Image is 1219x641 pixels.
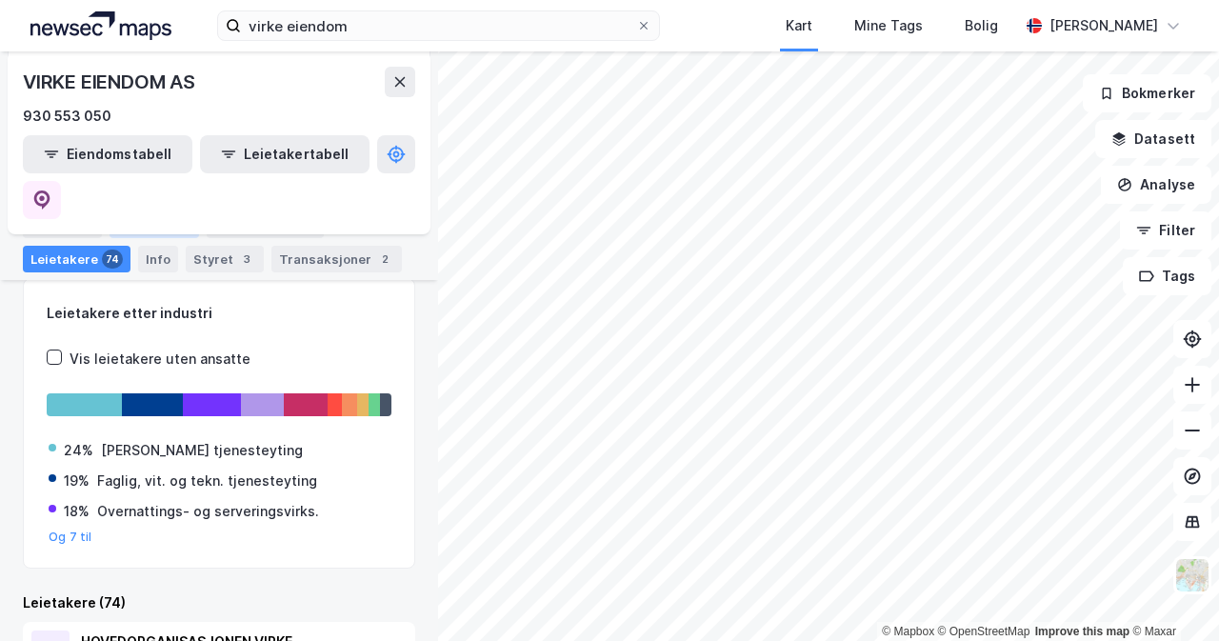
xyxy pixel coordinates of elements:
div: Bolig [965,14,998,37]
div: Overnattings- og serveringsvirks. [97,500,319,523]
div: [PERSON_NAME] [1049,14,1158,37]
div: Mine Tags [854,14,923,37]
button: Tags [1123,257,1211,295]
button: Eiendomstabell [23,135,192,173]
div: Vis leietakere uten ansatte [70,348,250,371]
div: [PERSON_NAME] tjenesteyting [101,439,303,462]
div: Transaksjoner [271,246,402,272]
button: Leietakertabell [200,135,370,173]
div: 3 [237,250,256,269]
div: Faglig, vit. og tekn. tjenesteyting [97,470,317,492]
div: Leietakere (74) [23,591,415,614]
button: Og 7 til [49,530,92,545]
button: Datasett [1095,120,1211,158]
a: OpenStreetMap [938,625,1030,638]
button: Bokmerker [1083,74,1211,112]
img: logo.a4113a55bc3d86da70a041830d287a7e.svg [30,11,171,40]
div: 24% [64,439,93,462]
div: Leietakere etter industri [47,302,391,325]
div: Kart [786,14,812,37]
div: 74 [102,250,123,269]
input: Søk på adresse, matrikkel, gårdeiere, leietakere eller personer [241,11,636,40]
button: Analyse [1101,166,1211,204]
button: Filter [1120,211,1211,250]
div: Info [138,246,178,272]
a: Improve this map [1035,625,1129,638]
div: Leietakere [23,246,130,272]
div: VIRKE EIENDOM AS [23,67,199,97]
div: 18% [64,500,90,523]
div: 19% [64,470,90,492]
a: Mapbox [882,625,934,638]
iframe: Chat Widget [1124,550,1219,641]
div: Styret [186,246,264,272]
div: 930 553 050 [23,105,111,128]
div: 2 [375,250,394,269]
